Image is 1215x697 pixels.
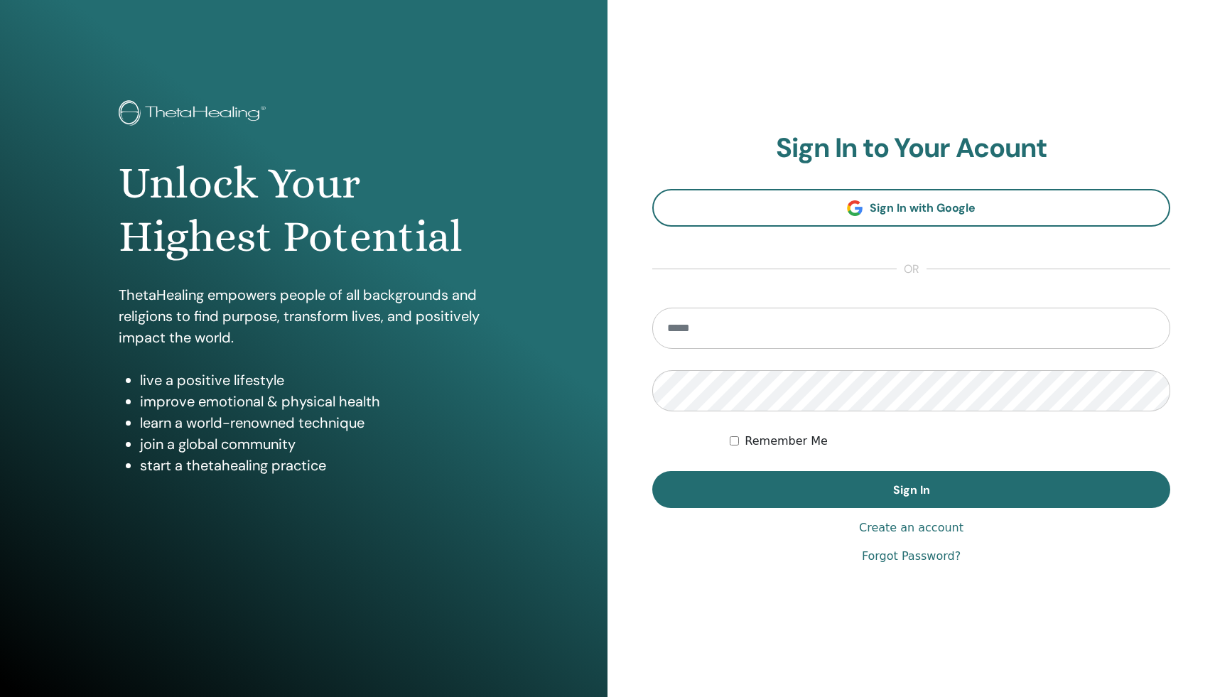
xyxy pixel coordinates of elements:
[119,284,488,348] p: ThetaHealing empowers people of all backgrounds and religions to find purpose, transform lives, a...
[897,261,927,278] span: or
[140,412,488,433] li: learn a world-renowned technique
[730,433,1170,450] div: Keep me authenticated indefinitely or until I manually logout
[859,519,963,536] a: Create an account
[652,189,1170,227] a: Sign In with Google
[745,433,828,450] label: Remember Me
[140,391,488,412] li: improve emotional & physical health
[652,471,1170,508] button: Sign In
[870,200,976,215] span: Sign In with Google
[140,433,488,455] li: join a global community
[893,482,930,497] span: Sign In
[652,132,1170,165] h2: Sign In to Your Acount
[862,548,961,565] a: Forgot Password?
[140,455,488,476] li: start a thetahealing practice
[119,157,488,263] h1: Unlock Your Highest Potential
[140,369,488,391] li: live a positive lifestyle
